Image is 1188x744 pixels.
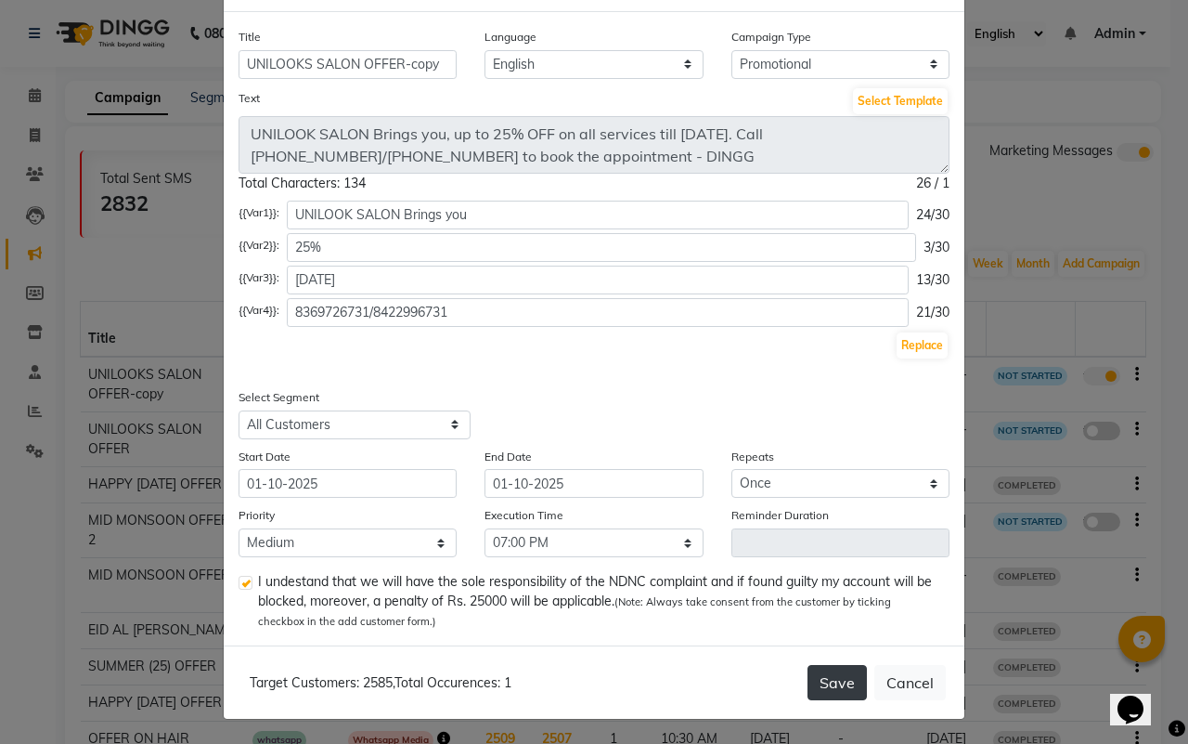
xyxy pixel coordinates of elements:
span: 21/30 [916,303,949,322]
label: {{Var4}}: [239,302,279,319]
span: I undestand that we will have the sole responsibility of the NDNC complaint and if found guilty m... [258,572,935,631]
label: Title [239,29,261,46]
span: Target Customers: 2585 [250,674,393,691]
iframe: chat widget [1110,670,1169,725]
label: {{Var1}}: [239,204,279,221]
label: Repeats [731,449,774,465]
label: Language [484,29,536,46]
span: 24/30 [916,205,949,225]
div: Total Characters: 134 [239,174,366,193]
button: Select Template [853,88,948,114]
button: Replace [897,333,948,359]
div: , [242,673,511,693]
span: Total Occurences: 1 [394,674,511,691]
label: Select Segment [239,389,319,406]
input: Enter Title [239,50,457,79]
label: Execution Time [484,507,563,524]
div: 26 / 1 [916,174,949,193]
label: End Date [484,449,532,465]
button: Cancel [874,665,946,700]
label: Campaign Type [731,29,811,46]
button: Save [807,665,867,700]
label: Reminder Duration [731,507,829,524]
label: {{Var2}}: [239,237,279,254]
span: 3/30 [923,238,949,257]
span: 13/30 [916,270,949,290]
label: {{Var3}}: [239,269,279,286]
label: Text [239,90,260,107]
label: Start Date [239,449,291,465]
label: Priority [239,507,275,524]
